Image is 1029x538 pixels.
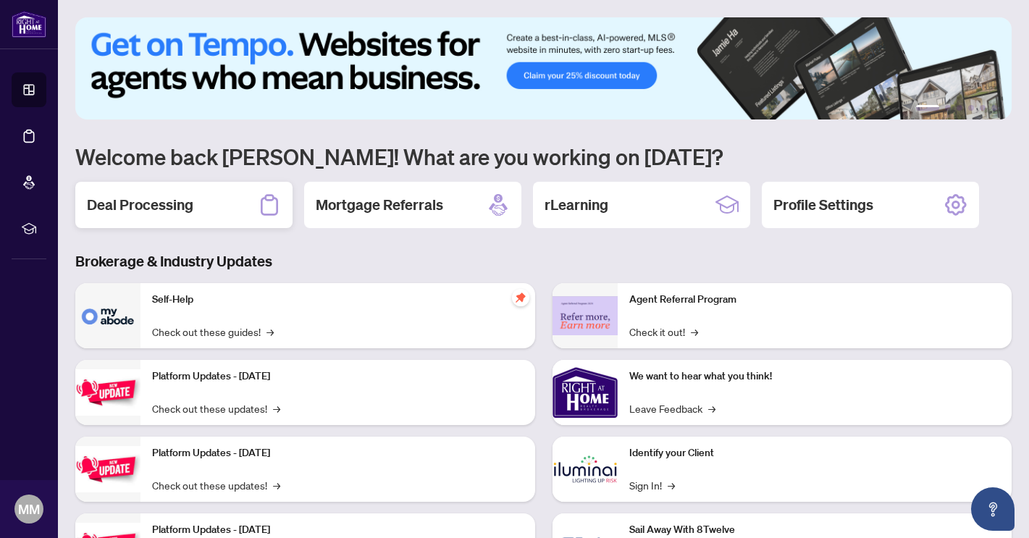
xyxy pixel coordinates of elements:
[152,369,524,384] p: Platform Updates - [DATE]
[12,11,46,38] img: logo
[273,477,280,493] span: →
[691,324,698,340] span: →
[629,292,1001,308] p: Agent Referral Program
[957,105,962,111] button: 3
[152,522,524,538] p: Platform Updates - [DATE]
[266,324,274,340] span: →
[708,400,715,416] span: →
[980,105,986,111] button: 5
[87,195,193,215] h2: Deal Processing
[916,105,939,111] button: 1
[945,105,951,111] button: 2
[18,499,40,519] span: MM
[629,400,715,416] a: Leave Feedback→
[75,369,140,415] img: Platform Updates - July 21, 2025
[75,446,140,492] img: Platform Updates - July 8, 2025
[971,487,1015,531] button: Open asap
[629,445,1001,461] p: Identify your Client
[991,105,997,111] button: 6
[152,477,280,493] a: Check out these updates!→
[553,437,618,502] img: Identify your Client
[316,195,443,215] h2: Mortgage Referrals
[152,400,280,416] a: Check out these updates!→
[629,522,1001,538] p: Sail Away With 8Twelve
[629,369,1001,384] p: We want to hear what you think!
[773,195,873,215] h2: Profile Settings
[152,292,524,308] p: Self-Help
[968,105,974,111] button: 4
[553,360,618,425] img: We want to hear what you think!
[553,296,618,336] img: Agent Referral Program
[273,400,280,416] span: →
[545,195,608,215] h2: rLearning
[75,143,1012,170] h1: Welcome back [PERSON_NAME]! What are you working on [DATE]?
[629,324,698,340] a: Check it out!→
[75,17,1012,119] img: Slide 0
[75,251,1012,272] h3: Brokerage & Industry Updates
[152,324,274,340] a: Check out these guides!→
[512,289,529,306] span: pushpin
[75,283,140,348] img: Self-Help
[668,477,675,493] span: →
[629,477,675,493] a: Sign In!→
[152,445,524,461] p: Platform Updates - [DATE]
